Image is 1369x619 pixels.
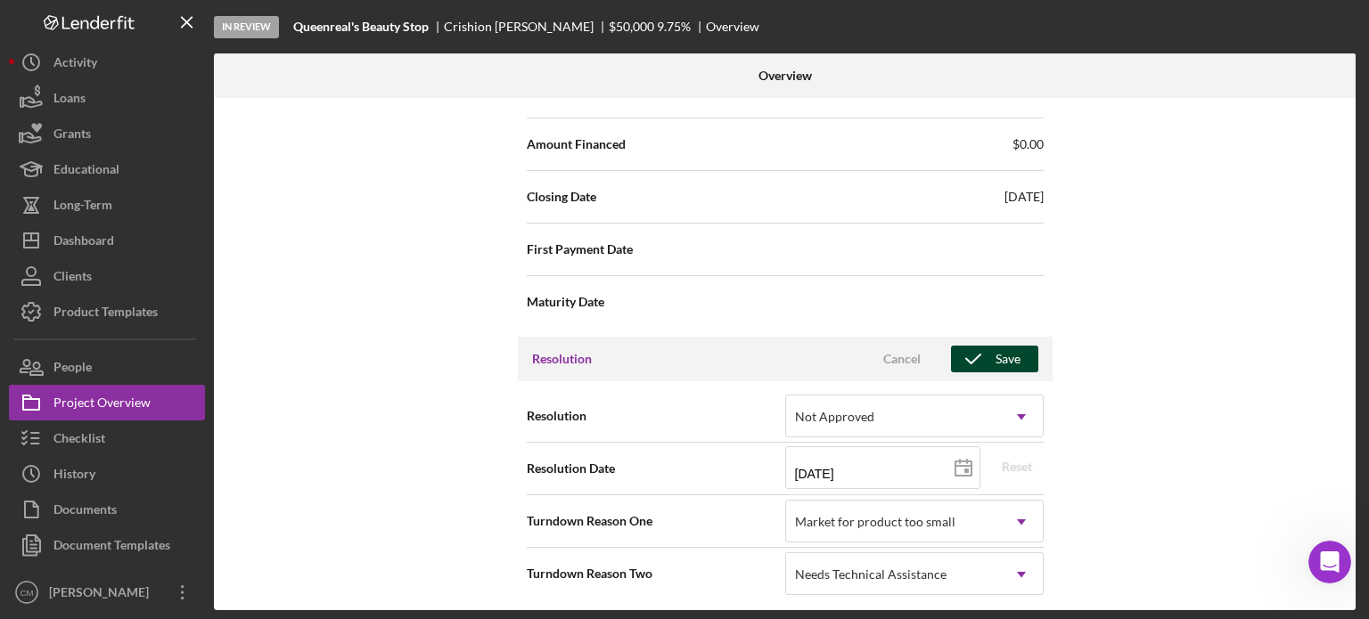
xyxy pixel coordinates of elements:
div: Document Templates [53,527,170,567]
div: [PERSON_NAME] [45,574,160,615]
div: Long-Term [53,187,112,227]
span: Amount Financed [527,135,626,153]
button: People [9,349,205,385]
div: 9.75 % [657,20,691,34]
span: [DATE] [1004,188,1044,206]
div: Dashboard [53,223,114,263]
button: Clients [9,258,205,294]
button: Loans [9,80,205,116]
div: Needs Technical Assistance [795,567,947,582]
span: Turndown Reason One [527,512,785,530]
button: Cancel [857,346,947,372]
div: Crishion [PERSON_NAME] [444,20,609,34]
button: Documents [9,492,205,527]
button: Educational [9,151,205,187]
button: Activity [9,45,205,80]
span: $0.00 [1012,135,1044,153]
div: In Review [214,16,279,38]
button: History [9,456,205,492]
span: $50,000 [609,19,654,34]
span: Resolution Date [527,460,785,477]
span: Turndown Reason Two [527,565,785,582]
div: Reset [1002,453,1032,480]
button: Document Templates [9,527,205,563]
div: Educational [53,151,119,191]
button: CM[PERSON_NAME] [9,574,205,610]
b: Queenreal's Beauty Stop [293,20,429,34]
text: CM [20,588,34,598]
div: People [53,349,92,389]
div: Save [996,346,1021,372]
div: Clients [53,258,92,298]
b: Overview [758,69,812,83]
div: Overview [706,20,759,34]
button: Product Templates [9,294,205,330]
div: Activity [53,45,97,85]
div: Market for product too small [795,515,955,529]
button: Checklist [9,420,205,456]
h3: Resolution [532,350,592,368]
div: Documents [53,492,117,532]
div: Loans [53,80,86,120]
button: Reset [990,453,1044,480]
span: Maturity Date [527,293,604,311]
button: Dashboard [9,223,205,258]
div: Checklist [53,420,105,460]
div: Grants [53,116,91,156]
span: Closing Date [527,188,596,206]
div: Not Approved [795,410,874,424]
button: Project Overview [9,385,205,420]
button: Long-Term [9,187,205,223]
div: History [53,456,95,496]
div: Product Templates [53,294,158,334]
iframe: Intercom live chat [1308,541,1351,583]
span: First Payment Date [527,240,633,258]
div: Project Overview [53,385,151,425]
button: Save [951,346,1038,372]
span: Resolution [527,407,785,425]
div: Cancel [883,346,921,372]
button: Grants [9,116,205,151]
